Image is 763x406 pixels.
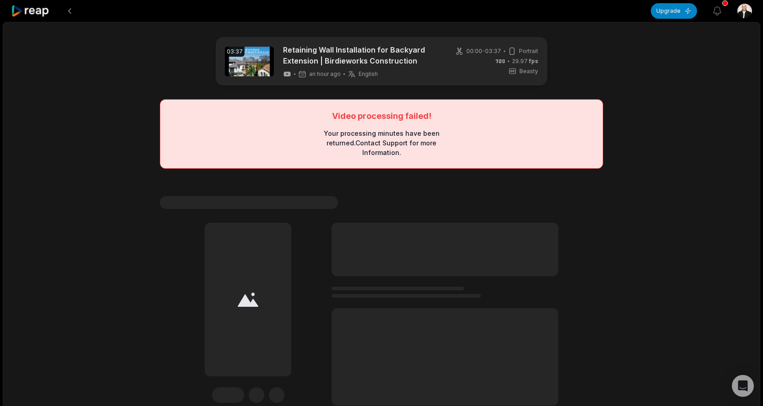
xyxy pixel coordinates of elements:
[651,3,697,19] button: Upgrade
[332,111,431,121] div: Video processing failed!
[212,387,244,403] div: Edit
[315,128,448,157] div: Your processing minutes have been returned. Contact Support for more Information.
[283,44,441,66] a: Retaining Wall Installation for Backyard Extension | Birdieworks Construction
[519,67,538,75] span: Beasty
[160,196,338,209] span: #1 Lorem ipsum dolor sit amet consecteturs
[309,70,341,78] span: an hour ago
[512,57,538,65] span: 29.97
[519,47,538,55] span: Portrait
[529,58,538,64] span: fps
[732,375,754,397] div: Open Intercom Messenger
[466,47,501,55] span: 00:00 - 03:37
[359,70,378,78] span: English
